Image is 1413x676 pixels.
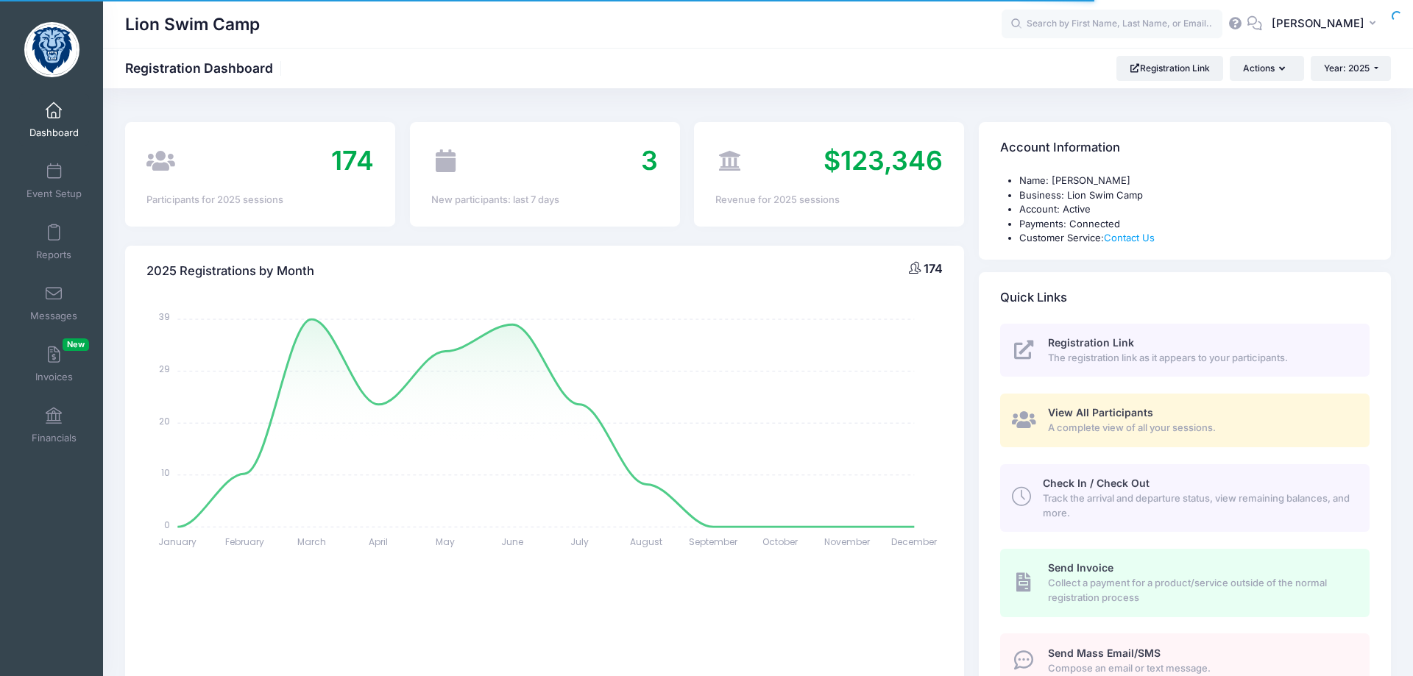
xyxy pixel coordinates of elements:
span: 3 [641,144,658,177]
span: Event Setup [26,188,82,200]
tspan: 0 [165,518,171,530]
span: Year: 2025 [1324,63,1370,74]
tspan: July [570,536,589,548]
tspan: August [631,536,663,548]
h4: Account Information [1000,127,1120,169]
tspan: December [892,536,938,548]
a: Event Setup [19,155,89,207]
span: Registration Link [1048,336,1134,349]
a: InvoicesNew [19,338,89,390]
li: Customer Service: [1019,231,1370,246]
tspan: 39 [160,310,171,323]
tspan: 29 [160,363,171,375]
span: Track the arrival and departure status, view remaining balances, and more. [1043,491,1353,520]
tspan: June [502,536,524,548]
tspan: January [159,536,197,548]
a: Dashboard [19,94,89,146]
tspan: May [436,536,456,548]
tspan: 20 [160,414,171,427]
tspan: 10 [162,466,171,479]
span: 174 [331,144,374,177]
span: Invoices [35,371,73,383]
input: Search by First Name, Last Name, or Email... [1002,10,1222,39]
img: Lion Swim Camp [24,22,79,77]
tspan: November [825,536,871,548]
h1: Registration Dashboard [125,60,286,76]
span: A complete view of all your sessions. [1048,421,1353,435]
tspan: March [297,536,326,548]
button: [PERSON_NAME] [1262,7,1391,41]
a: Contact Us [1104,232,1155,243]
span: 174 [924,261,943,276]
div: Revenue for 2025 sessions [715,193,943,207]
h1: Lion Swim Camp [125,7,260,41]
span: Collect a payment for a product/service outside of the normal registration process [1048,576,1353,605]
span: Reports [36,249,71,261]
h4: 2025 Registrations by Month [146,250,314,292]
span: Send Mass Email/SMS [1048,647,1161,659]
tspan: April [369,536,389,548]
a: Registration Link [1116,56,1223,81]
li: Business: Lion Swim Camp [1019,188,1370,203]
a: View All Participants A complete view of all your sessions. [1000,394,1370,447]
li: Payments: Connected [1019,217,1370,232]
li: Name: [PERSON_NAME] [1019,174,1370,188]
tspan: September [690,536,739,548]
tspan: October [763,536,799,548]
button: Actions [1230,56,1303,81]
a: Messages [19,277,89,329]
tspan: February [225,536,264,548]
span: Check In / Check Out [1043,477,1150,489]
a: Registration Link The registration link as it appears to your participants. [1000,324,1370,377]
h4: Quick Links [1000,277,1067,319]
span: The registration link as it appears to your participants. [1048,351,1353,366]
span: Dashboard [29,127,79,139]
a: Check In / Check Out Track the arrival and departure status, view remaining balances, and more. [1000,464,1370,532]
span: Messages [30,310,77,322]
span: Send Invoice [1048,561,1113,574]
span: $123,346 [824,144,943,177]
button: Year: 2025 [1311,56,1391,81]
a: Financials [19,399,89,451]
span: Financials [32,432,77,444]
span: [PERSON_NAME] [1272,15,1364,32]
span: Compose an email or text message. [1048,661,1353,676]
a: Send Invoice Collect a payment for a product/service outside of the normal registration process [1000,549,1370,616]
span: View All Participants [1048,406,1153,419]
li: Account: Active [1019,202,1370,217]
span: New [63,338,89,351]
div: New participants: last 7 days [431,193,659,207]
div: Participants for 2025 sessions [146,193,374,207]
a: Reports [19,216,89,268]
